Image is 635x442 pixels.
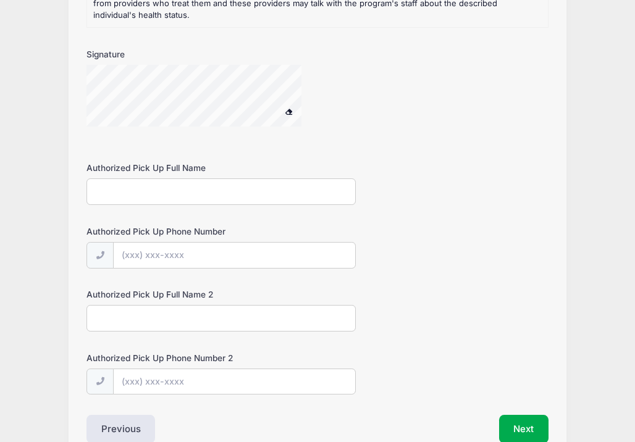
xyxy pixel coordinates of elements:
label: Signature [86,48,240,60]
input: (xxx) xxx-xxxx [113,242,356,269]
label: Authorized Pick Up Phone Number [86,225,240,238]
label: Authorized Pick Up Phone Number 2 [86,352,240,364]
input: (xxx) xxx-xxxx [113,369,356,395]
label: Authorized Pick Up Full Name [86,162,240,174]
label: Authorized Pick Up Full Name 2 [86,288,240,301]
